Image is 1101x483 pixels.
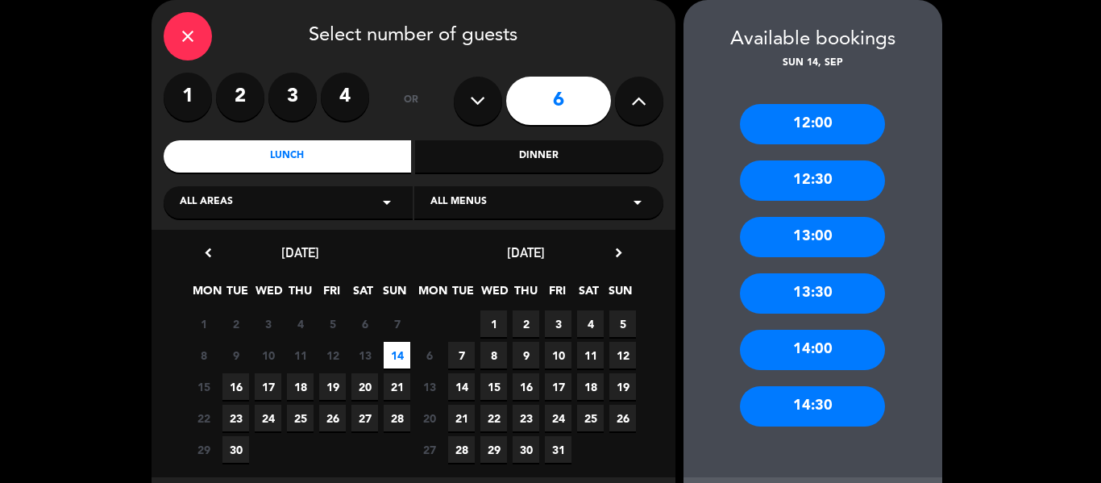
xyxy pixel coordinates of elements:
span: 15 [190,373,217,400]
i: arrow_drop_down [628,193,647,212]
span: 24 [255,405,281,431]
span: 7 [384,310,410,337]
i: chevron_left [200,244,217,261]
span: 11 [577,342,604,368]
span: TUE [224,281,251,308]
span: 28 [448,436,475,463]
span: TUE [450,281,476,308]
span: 18 [287,373,314,400]
span: 10 [545,342,571,368]
div: 12:30 [740,160,885,201]
span: 21 [448,405,475,431]
span: 3 [545,310,571,337]
span: 8 [480,342,507,368]
i: arrow_drop_down [377,193,397,212]
span: 21 [384,373,410,400]
div: 13:30 [740,273,885,314]
span: 12 [609,342,636,368]
span: 22 [190,405,217,431]
label: 2 [216,73,264,121]
span: 16 [513,373,539,400]
span: 1 [480,310,507,337]
span: 20 [416,405,442,431]
span: 28 [384,405,410,431]
span: 12 [319,342,346,368]
span: 2 [222,310,249,337]
span: MON [193,281,219,308]
span: 30 [513,436,539,463]
span: 23 [222,405,249,431]
span: 23 [513,405,539,431]
span: 13 [351,342,378,368]
span: SAT [350,281,376,308]
span: 9 [222,342,249,368]
span: THU [287,281,314,308]
label: 1 [164,73,212,121]
div: Available bookings [683,24,942,56]
div: 12:00 [740,104,885,144]
span: 29 [190,436,217,463]
span: 4 [577,310,604,337]
span: 8 [190,342,217,368]
div: 14:30 [740,386,885,427]
span: 29 [480,436,507,463]
span: 7 [448,342,475,368]
span: 14 [448,373,475,400]
span: 1 [190,310,217,337]
span: 15 [480,373,507,400]
div: Lunch [164,140,412,173]
span: [DATE] [507,244,545,260]
span: 17 [545,373,571,400]
label: 4 [321,73,369,121]
span: 27 [416,436,442,463]
span: 14 [384,342,410,368]
span: 25 [287,405,314,431]
i: chevron_right [610,244,627,261]
span: 5 [609,310,636,337]
span: 2 [513,310,539,337]
label: 3 [268,73,317,121]
span: 17 [255,373,281,400]
span: 19 [609,373,636,400]
div: 13:00 [740,217,885,257]
span: 30 [222,436,249,463]
span: FRI [544,281,571,308]
span: 5 [319,310,346,337]
div: Dinner [415,140,663,173]
span: 25 [577,405,604,431]
i: close [178,27,197,46]
div: or [385,73,438,129]
span: 20 [351,373,378,400]
span: SAT [575,281,602,308]
span: 19 [319,373,346,400]
span: All areas [180,194,233,210]
span: WED [256,281,282,308]
span: 16 [222,373,249,400]
span: 3 [255,310,281,337]
span: 6 [351,310,378,337]
span: 22 [480,405,507,431]
span: 18 [577,373,604,400]
span: All menus [430,194,487,210]
span: [DATE] [281,244,319,260]
span: 9 [513,342,539,368]
span: 26 [319,405,346,431]
span: 27 [351,405,378,431]
span: MON [418,281,445,308]
span: 10 [255,342,281,368]
span: 26 [609,405,636,431]
span: 13 [416,373,442,400]
span: 6 [416,342,442,368]
span: FRI [318,281,345,308]
span: WED [481,281,508,308]
span: SUN [381,281,408,308]
div: Sun 14, Sep [683,56,942,72]
span: SUN [607,281,634,308]
div: Select number of guests [164,12,663,60]
div: 14:00 [740,330,885,370]
span: THU [513,281,539,308]
span: 11 [287,342,314,368]
span: 31 [545,436,571,463]
span: 4 [287,310,314,337]
span: 24 [545,405,571,431]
